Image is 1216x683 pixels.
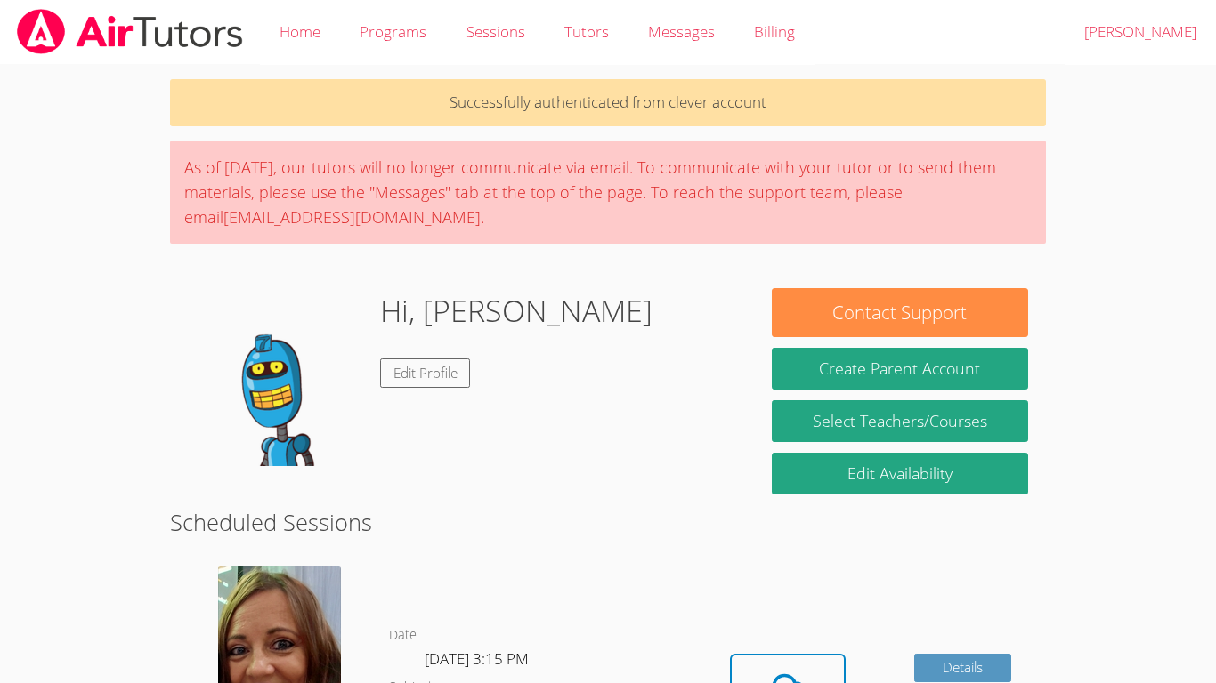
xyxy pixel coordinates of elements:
img: airtutors_banner-c4298cdbf04f3fff15de1276eac7730deb9818008684d7c2e4769d2f7ddbe033.png [15,9,245,54]
button: Contact Support [772,288,1028,337]
span: [DATE] 3:15 PM [425,648,529,669]
img: default.png [188,288,366,466]
a: Edit Availability [772,453,1028,494]
div: As of [DATE], our tutors will no longer communicate via email. To communicate with your tutor or ... [170,141,1046,244]
span: Messages [648,21,715,42]
dt: Date [389,624,417,647]
a: Select Teachers/Courses [772,400,1028,442]
h2: Scheduled Sessions [170,505,1046,539]
a: Details [914,654,1012,683]
h1: Hi, [PERSON_NAME] [380,288,653,333]
a: Edit Profile [380,358,471,388]
p: Successfully authenticated from clever account [170,79,1046,126]
button: Create Parent Account [772,348,1028,390]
